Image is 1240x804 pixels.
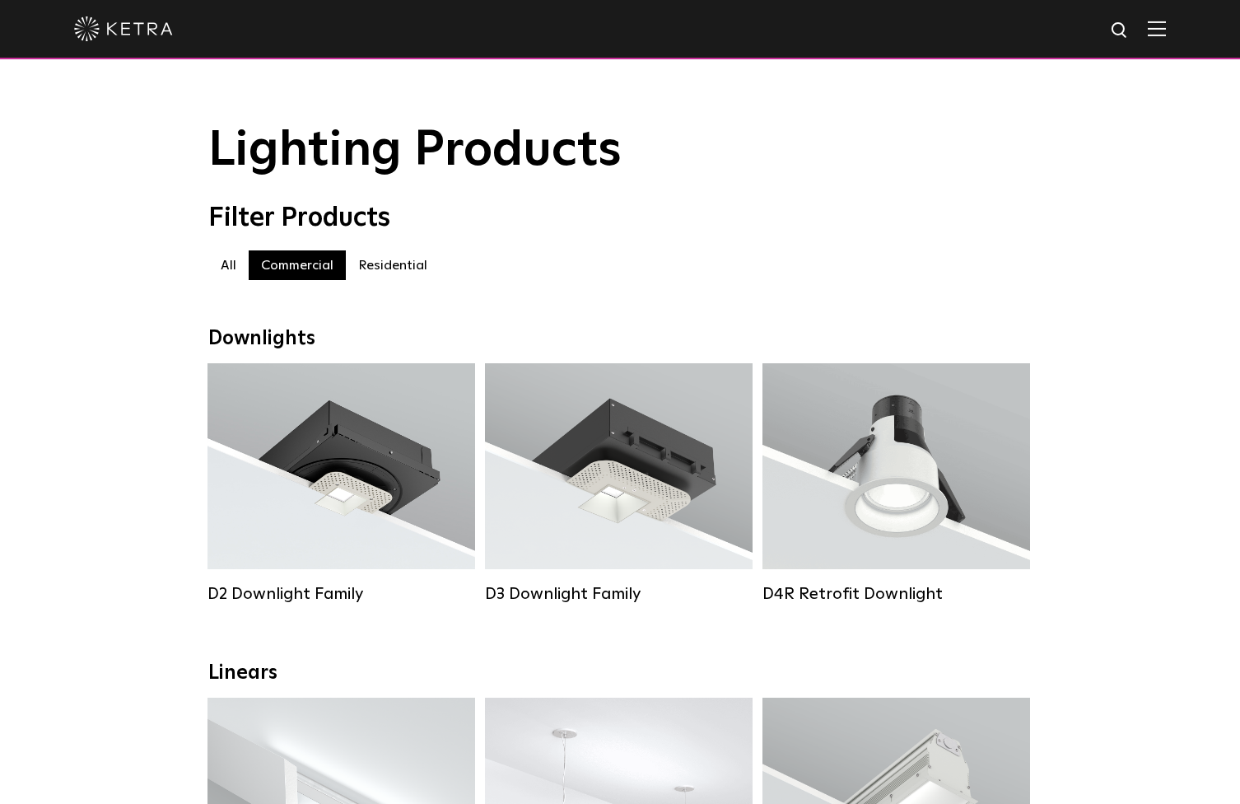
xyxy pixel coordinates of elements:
[762,363,1030,606] a: D4R Retrofit Downlight Lumen Output:800Colors:White / BlackBeam Angles:15° / 25° / 40° / 60°Watta...
[208,203,1032,234] div: Filter Products
[207,363,475,606] a: D2 Downlight Family Lumen Output:1200Colors:White / Black / Gloss Black / Silver / Bronze / Silve...
[249,250,346,280] label: Commercial
[1148,21,1166,36] img: Hamburger%20Nav.svg
[208,126,622,175] span: Lighting Products
[208,661,1032,685] div: Linears
[485,363,753,606] a: D3 Downlight Family Lumen Output:700 / 900 / 1100Colors:White / Black / Silver / Bronze / Paintab...
[208,250,249,280] label: All
[207,584,475,604] div: D2 Downlight Family
[208,327,1032,351] div: Downlights
[1110,21,1130,41] img: search icon
[74,16,173,41] img: ketra-logo-2019-white
[762,584,1030,604] div: D4R Retrofit Downlight
[485,584,753,604] div: D3 Downlight Family
[346,250,440,280] label: Residential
